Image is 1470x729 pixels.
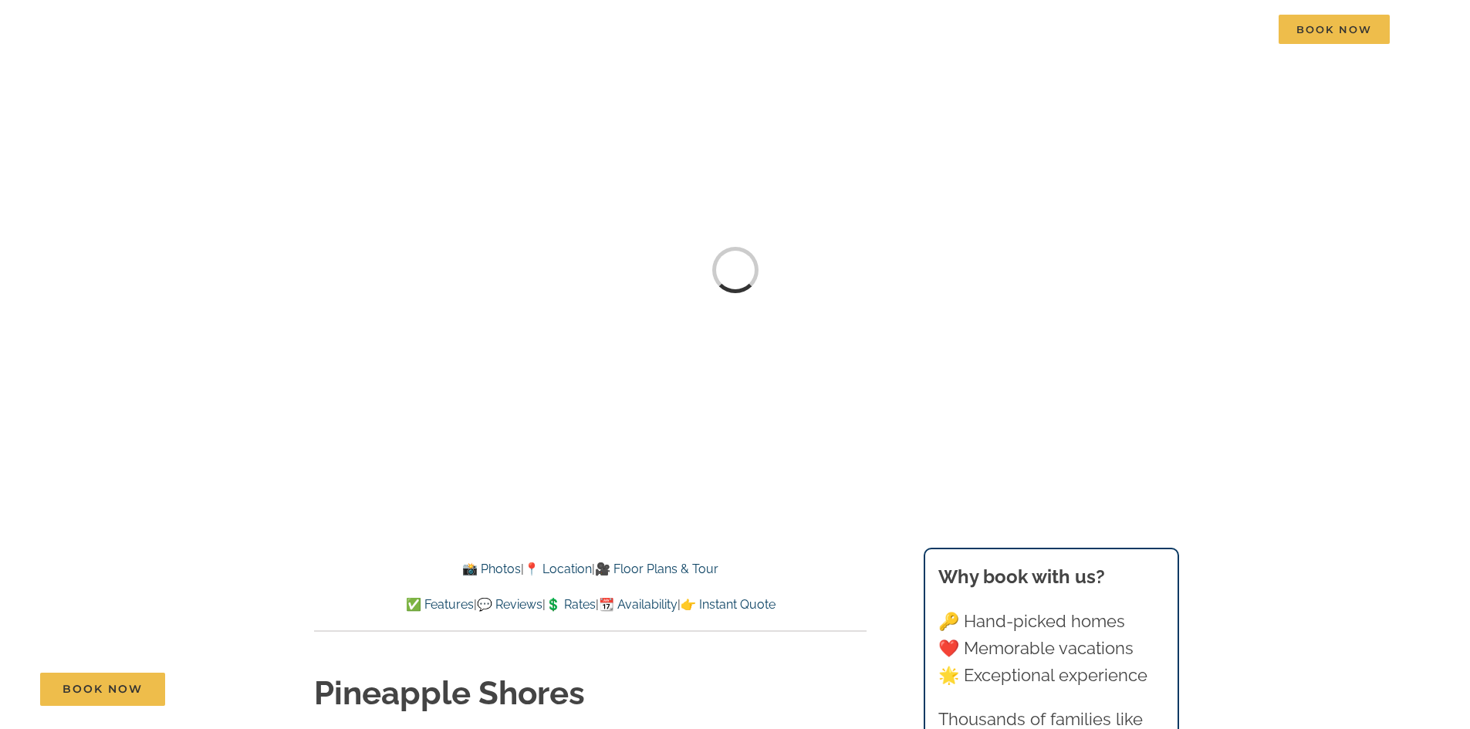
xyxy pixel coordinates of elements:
div: Loading... [709,244,761,295]
span: Vacation homes [705,24,803,35]
p: | | | | [314,595,867,615]
span: Things to do [853,24,930,35]
h3: Why book with us? [938,563,1164,591]
a: About [1109,14,1161,45]
a: 🎥 Floor Plans & Tour [595,562,718,576]
nav: Main Menu [705,14,1390,45]
a: Things to do [853,14,945,45]
a: ✅ Features [406,597,474,612]
a: Vacation homes [705,14,818,45]
a: 👉 Instant Quote [681,597,776,612]
img: Branson Family Retreats Logo [80,18,342,52]
span: Deals & More [979,24,1059,35]
p: 🔑 Hand-picked homes ❤️ Memorable vacations 🌟 Exceptional experience [938,608,1164,690]
a: Contact [1195,14,1244,45]
h1: Pineapple Shores [314,671,867,717]
a: Deals & More [979,14,1074,45]
a: 💬 Reviews [477,597,542,612]
a: 📆 Availability [599,597,678,612]
span: Book Now [1279,15,1390,44]
span: About [1109,24,1146,35]
a: 💲 Rates [546,597,596,612]
span: Contact [1195,24,1244,35]
p: | | [314,559,867,579]
a: 📍 Location [524,562,592,576]
span: Book Now [63,683,143,696]
a: 📸 Photos [462,562,521,576]
a: Book Now [40,673,165,706]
